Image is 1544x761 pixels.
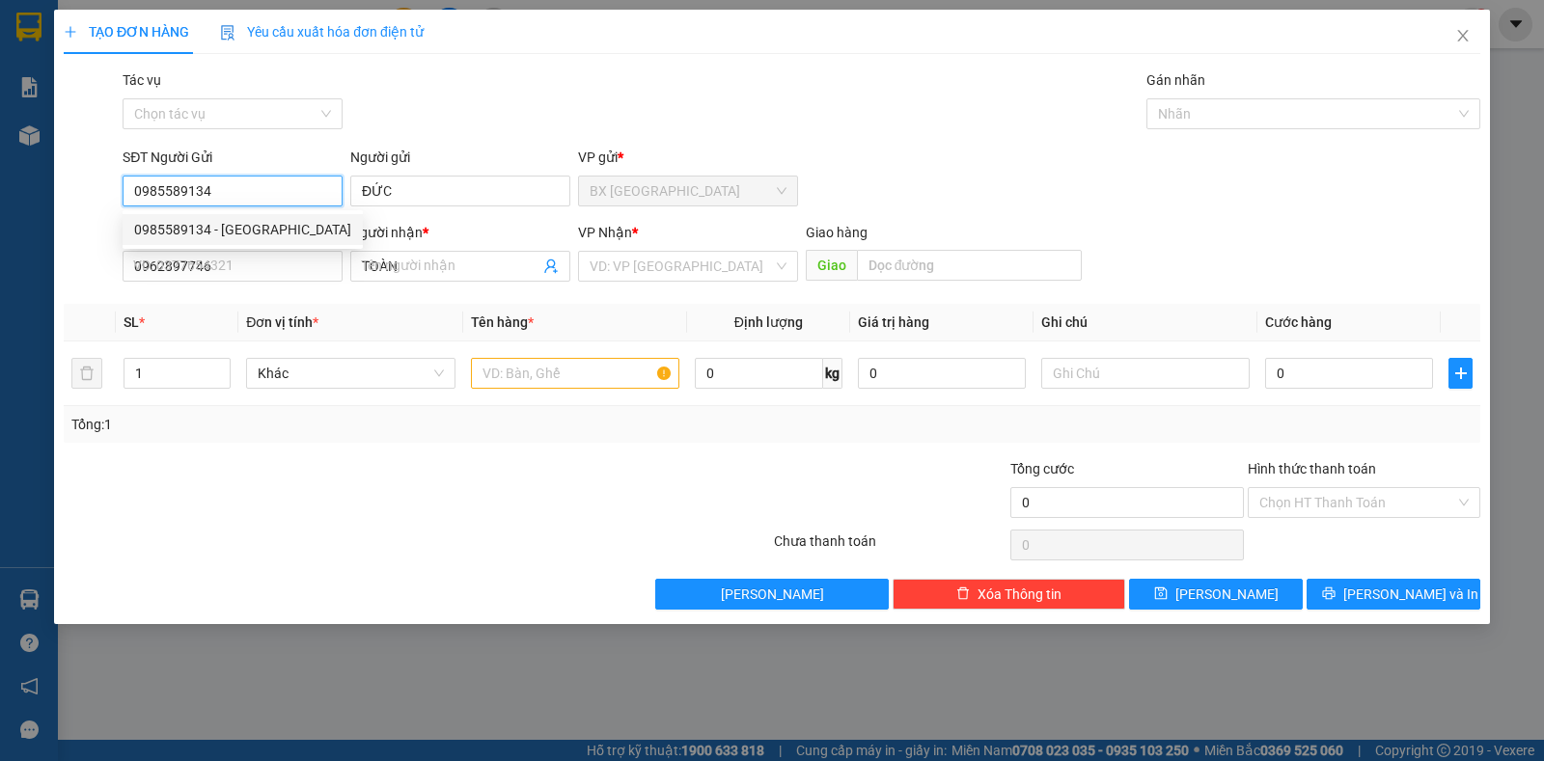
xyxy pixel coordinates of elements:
button: deleteXóa Thông tin [893,579,1125,610]
img: icon [220,25,235,41]
span: Yêu cầu xuất hóa đơn điện tử [220,24,424,40]
th: Ghi chú [1034,304,1257,341]
label: Gán nhãn [1146,72,1205,88]
span: BX Tân Châu [590,177,786,205]
span: VP Nhận [578,225,632,240]
div: SĐT Người Gửi [123,147,343,168]
div: Chưa thanh toán [772,530,1008,564]
span: plus [64,25,77,39]
div: Người gửi [350,147,570,168]
span: Gửi: [16,18,46,39]
div: Lý Thường Kiệt [226,16,392,63]
input: Dọc đường [857,250,1083,281]
span: close [1455,28,1471,43]
span: SL [124,314,139,330]
button: save[PERSON_NAME] [1129,579,1303,610]
span: kg [823,358,842,389]
div: VP gửi [578,147,798,168]
span: Giao [806,250,857,281]
div: 0985589134 - [GEOGRAPHIC_DATA] [134,219,351,240]
div: Tổng: 1 [71,414,597,435]
span: Khác [258,359,443,388]
span: [PERSON_NAME] [721,584,824,605]
span: [PERSON_NAME] [1175,584,1279,605]
span: Cước hàng [1265,314,1332,330]
button: Close [1436,10,1490,64]
button: plus [1448,358,1473,389]
span: Xóa Thông tin [978,584,1061,605]
div: GIANG [226,63,392,86]
div: Người nhận [350,222,570,243]
span: user-add [543,258,559,274]
span: Tên hàng [471,314,534,330]
button: [PERSON_NAME] [655,579,888,610]
span: Giao hàng [806,225,868,240]
span: Giá trị hàng [858,314,929,330]
span: delete [956,586,970,602]
span: Định lượng [734,314,803,330]
span: Nhận: [226,18,272,39]
input: VD: Bàn, Ghế [471,358,679,389]
div: HÀ [16,63,212,86]
input: Ghi Chú [1041,358,1250,389]
div: 0977232201 [16,86,212,113]
div: BX [GEOGRAPHIC_DATA] [16,16,212,63]
span: TẠO ĐƠN HÀNG [64,24,189,40]
span: [PERSON_NAME] và In [1343,584,1478,605]
span: Tổng cước [1010,461,1074,476]
span: plus [1449,366,1472,381]
div: 0985589134 - ĐỨC [123,214,363,245]
div: 0379927528 [226,86,392,113]
span: CR : [14,126,44,147]
div: 50.000 [14,124,215,148]
button: delete [71,358,102,389]
span: Đơn vị tính [246,314,318,330]
input: 0 [858,358,1026,389]
label: Tác vụ [123,72,161,88]
button: printer[PERSON_NAME] và In [1307,579,1480,610]
span: save [1154,586,1168,602]
span: printer [1322,586,1336,602]
label: Hình thức thanh toán [1248,461,1376,476]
